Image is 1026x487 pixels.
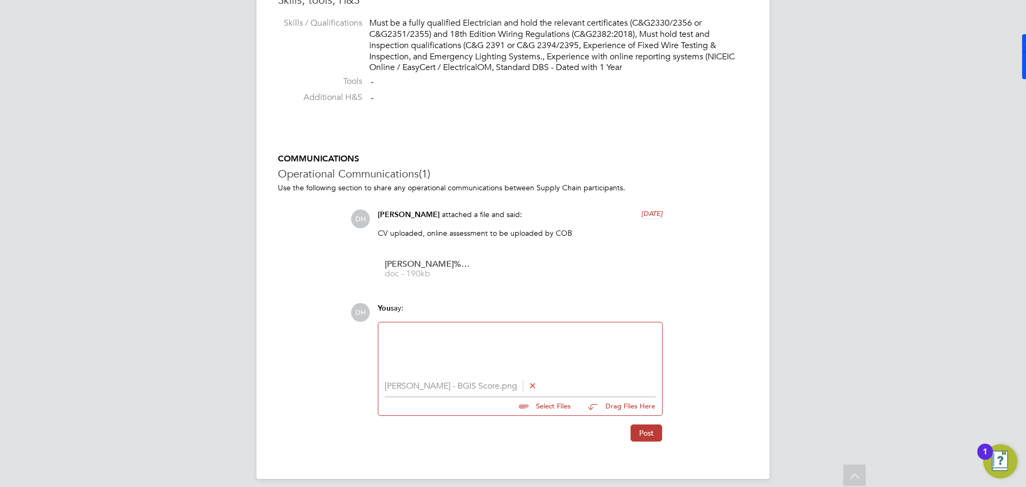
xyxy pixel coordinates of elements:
h3: Operational Communications [278,167,748,181]
button: Post [631,424,662,442]
span: - [371,92,374,103]
span: [PERSON_NAME]%20Diaz%20-%20Options%20CV [385,260,470,268]
div: say: [378,303,663,322]
span: You [378,304,391,313]
p: CV uploaded, online assessment to be uploaded by COB [378,228,663,238]
div: 1 [983,452,988,466]
h5: COMMUNICATIONS [278,153,748,165]
button: Open Resource Center, 1 new notification [983,444,1017,478]
a: [PERSON_NAME]%20Diaz%20-%20Options%20CV doc - 190kb [385,260,470,278]
label: Additional H&S [278,92,362,103]
div: Must be a fully qualified Electrician and hold the relevant certificates (C&G2330/2356 or C&G2351... [369,18,748,73]
span: doc - 190kb [385,270,470,278]
p: Use the following section to share any operational communications between Supply Chain participants. [278,183,748,192]
span: [DATE] [641,209,663,218]
span: [PERSON_NAME] [378,210,440,219]
label: Tools [278,76,362,87]
span: attached a file and said: [442,210,522,219]
span: DH [351,303,370,322]
label: Skills / Qualifications [278,18,362,29]
li: [PERSON_NAME] - BGIS Score.png [385,381,656,391]
span: (1) [419,167,430,181]
button: Drag Files Here [579,396,656,418]
span: - [371,76,374,87]
span: DH [351,210,370,228]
